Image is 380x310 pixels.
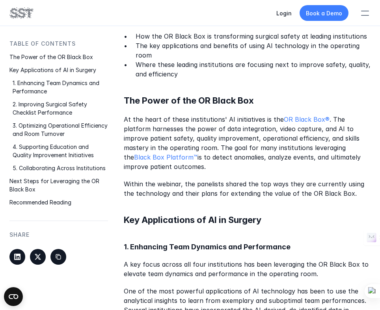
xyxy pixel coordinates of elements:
p: Recommended Reading [9,198,108,206]
p: Next Steps for Leveraging the OR Black Box [9,177,108,193]
a: Black Box Platform™ [134,153,197,161]
a: OR Black Box [284,115,325,123]
p: Table of Contents [9,39,76,48]
h5: Key Applications of AI in Surgery [124,214,371,226]
p: 5. Collaborating Across Institutions [13,164,108,172]
p: A key focus across all four institutions has been leveraging the OR Black Box to elevate team dyn... [124,260,371,278]
h5: The Power of the OR Black Box [124,95,371,107]
h6: 1. Enhancing Team Dynamics and Performance [124,242,371,252]
p: 1. Enhancing Team Dynamics and Performance [13,79,108,95]
p: How the OR Black Box is transforming surgical safety at leading institutions [136,32,371,41]
p: Where these leading institutions are focusing next to improve safety, quality, and efficiency [136,60,371,79]
p: Key Applications of AI in Surgery [9,66,108,74]
p: 3. Optimizing Operational Efficiency and Room Turnover [13,121,108,138]
p: 2. Improving Surgical Safety Checklist Performance [13,100,108,117]
p: SHARE [9,230,30,239]
p: The key applications and benefits of using AI technology in the operating room [136,41,371,60]
img: SST logo [9,6,33,20]
p: Book a Demo [306,9,342,17]
p: At the heart of these institutions' AI initiatives is the . The platform harnesses the power of d... [124,115,371,171]
p: Within the webinar, the panelists shared the top ways they are currently using the technology and... [124,179,371,198]
p: The Power of the OR Black Box [9,53,108,61]
a: ® [325,115,330,123]
button: Open CMP widget [4,287,23,306]
a: Login [276,10,292,17]
a: Book a Demo [300,5,348,21]
p: 4. Supporting Education and Quality Improvement Initiatives [13,143,108,159]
